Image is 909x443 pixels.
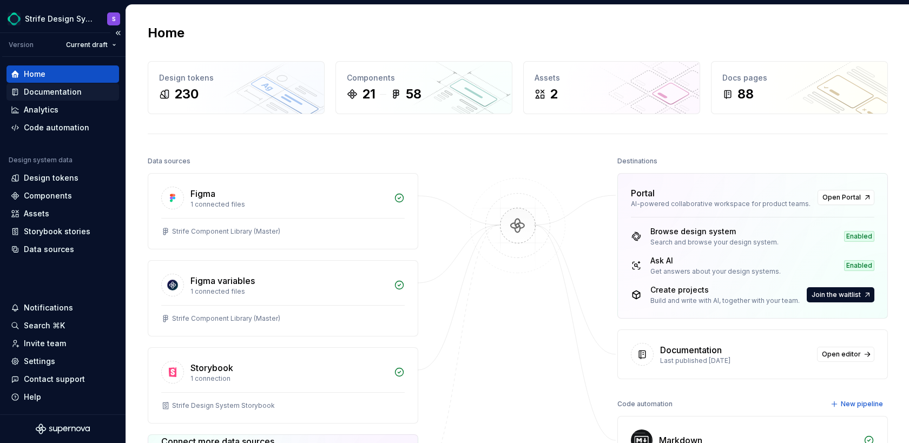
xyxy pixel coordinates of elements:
[24,122,89,133] div: Code automation
[148,260,418,336] a: Figma variables1 connected filesStrife Component Library (Master)
[190,361,233,374] div: Storybook
[737,85,754,103] div: 88
[650,296,800,305] div: Build and write with AI, together with your team.
[24,320,65,331] div: Search ⌘K
[660,343,722,356] div: Documentation
[174,85,199,103] div: 230
[36,424,90,434] svg: Supernova Logo
[335,61,512,114] a: Components2158
[822,193,861,202] span: Open Portal
[172,401,275,410] div: Strife Design System Storybook
[6,388,119,406] button: Help
[172,314,280,323] div: Strife Component Library (Master)
[190,374,387,383] div: 1 connection
[24,173,78,183] div: Design tokens
[347,72,501,83] div: Components
[631,187,655,200] div: Portal
[6,317,119,334] button: Search ⌘K
[550,85,558,103] div: 2
[24,190,72,201] div: Components
[6,119,119,136] a: Code automation
[9,41,34,49] div: Version
[25,14,94,24] div: Strife Design System
[722,72,877,83] div: Docs pages
[159,72,313,83] div: Design tokens
[110,25,126,41] button: Collapse sidebar
[6,205,119,222] a: Assets
[148,61,325,114] a: Design tokens230
[24,87,82,97] div: Documentation
[9,156,73,164] div: Design system data
[24,208,49,219] div: Assets
[362,85,376,103] div: 21
[6,169,119,187] a: Design tokens
[148,24,185,42] h2: Home
[660,356,811,365] div: Last published [DATE]
[190,287,387,296] div: 1 connected files
[841,400,883,408] span: New pipeline
[24,244,74,255] div: Data sources
[172,227,280,236] div: Strife Component Library (Master)
[24,302,73,313] div: Notifications
[650,267,781,276] div: Get answers about your design systems.
[24,104,58,115] div: Analytics
[844,260,874,271] div: Enabled
[24,392,41,402] div: Help
[6,101,119,118] a: Analytics
[818,190,874,205] a: Open Portal
[650,238,779,247] div: Search and browse your design system.
[406,85,421,103] div: 58
[24,338,66,349] div: Invite team
[2,7,123,30] button: Strife Design SystemS
[190,187,215,200] div: Figma
[822,350,861,359] span: Open editor
[24,374,85,385] div: Contact support
[807,287,874,302] button: Join the waitlist
[6,299,119,316] button: Notifications
[6,223,119,240] a: Storybook stories
[617,154,657,169] div: Destinations
[817,347,874,362] a: Open editor
[66,41,108,49] span: Current draft
[650,285,800,295] div: Create projects
[631,200,811,208] div: AI-powered collaborative workspace for product teams.
[535,72,689,83] div: Assets
[650,226,779,237] div: Browse design system
[24,356,55,367] div: Settings
[650,255,781,266] div: Ask AI
[827,396,888,412] button: New pipeline
[812,290,861,299] span: Join the waitlist
[148,173,418,249] a: Figma1 connected filesStrife Component Library (Master)
[61,37,121,52] button: Current draft
[24,226,90,237] div: Storybook stories
[8,12,21,25] img: 21b91b01-957f-4e61-960f-db90ae25bf09.png
[6,187,119,204] a: Components
[617,396,673,412] div: Code automation
[148,154,190,169] div: Data sources
[523,61,700,114] a: Assets2
[190,200,387,209] div: 1 connected files
[6,353,119,370] a: Settings
[24,69,45,80] div: Home
[844,231,874,242] div: Enabled
[6,371,119,388] button: Contact support
[6,65,119,83] a: Home
[6,335,119,352] a: Invite team
[6,83,119,101] a: Documentation
[148,347,418,424] a: Storybook1 connectionStrife Design System Storybook
[190,274,255,287] div: Figma variables
[112,15,116,23] div: S
[6,241,119,258] a: Data sources
[711,61,888,114] a: Docs pages88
